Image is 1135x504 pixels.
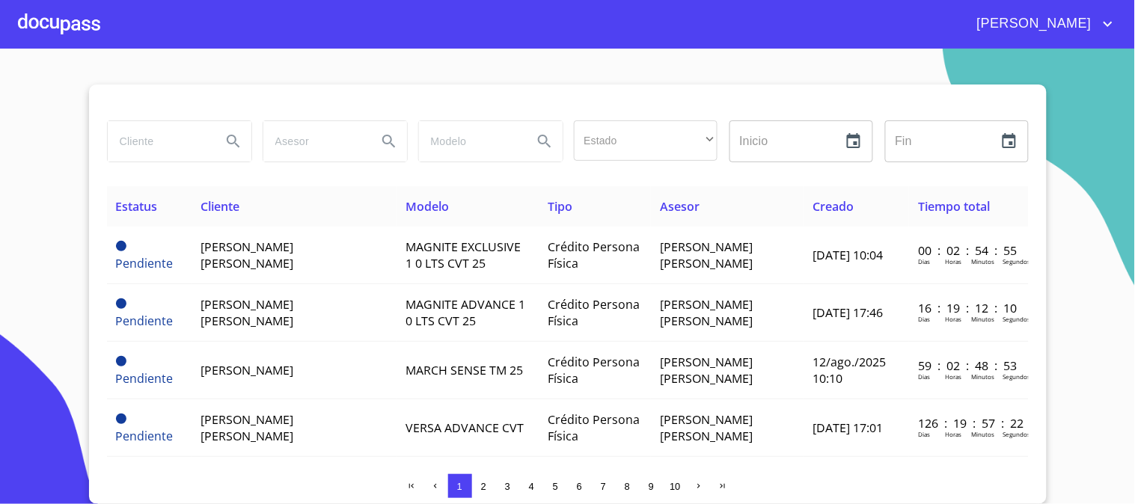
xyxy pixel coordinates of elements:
[201,411,293,444] span: [PERSON_NAME] [PERSON_NAME]
[813,354,886,387] span: 12/ago./2025 10:10
[660,239,753,271] span: [PERSON_NAME] [PERSON_NAME]
[548,198,573,215] span: Tipo
[116,198,158,215] span: Estatus
[601,481,606,492] span: 7
[548,411,640,444] span: Crédito Persona Física
[116,414,126,424] span: Pendiente
[616,474,640,498] button: 8
[201,362,293,378] span: [PERSON_NAME]
[971,315,994,323] p: Minutos
[116,356,126,366] span: Pendiente
[505,481,510,492] span: 3
[448,474,472,498] button: 1
[1003,430,1030,438] p: Segundos
[496,474,520,498] button: 3
[966,12,1099,36] span: [PERSON_NAME]
[116,241,126,251] span: Pendiente
[918,430,930,438] p: Dias
[577,481,582,492] span: 6
[472,474,496,498] button: 2
[813,304,883,321] span: [DATE] 17:46
[553,481,558,492] span: 5
[945,315,961,323] p: Horas
[1003,257,1030,265] p: Segundos
[918,315,930,323] p: Dias
[918,357,1019,374] p: 59 : 02 : 48 : 53
[813,247,883,263] span: [DATE] 10:04
[116,313,174,329] span: Pendiente
[371,123,407,159] button: Search
[918,415,1019,431] p: 126 : 19 : 57 : 22
[215,123,251,159] button: Search
[529,481,534,492] span: 4
[966,12,1117,36] button: account of current user
[660,411,753,444] span: [PERSON_NAME] [PERSON_NAME]
[1003,315,1030,323] p: Segundos
[649,481,654,492] span: 9
[116,298,126,309] span: Pendiente
[660,296,753,329] span: [PERSON_NAME] [PERSON_NAME]
[640,474,664,498] button: 9
[918,257,930,265] p: Dias
[406,239,521,271] span: MAGNITE EXCLUSIVE 1 0 LTS CVT 25
[548,296,640,329] span: Crédito Persona Física
[568,474,592,498] button: 6
[263,121,365,162] input: search
[592,474,616,498] button: 7
[971,430,994,438] p: Minutos
[116,428,174,444] span: Pendiente
[945,257,961,265] p: Horas
[116,370,174,387] span: Pendiente
[660,354,753,387] span: [PERSON_NAME] [PERSON_NAME]
[201,198,239,215] span: Cliente
[918,242,1019,259] p: 00 : 02 : 54 : 55
[457,481,462,492] span: 1
[971,372,994,381] p: Minutos
[664,474,688,498] button: 10
[971,257,994,265] p: Minutos
[670,481,680,492] span: 10
[918,198,990,215] span: Tiempo total
[116,255,174,271] span: Pendiente
[481,481,486,492] span: 2
[520,474,544,498] button: 4
[1003,372,1030,381] p: Segundos
[201,296,293,329] span: [PERSON_NAME] [PERSON_NAME]
[813,420,883,436] span: [DATE] 17:01
[419,121,521,162] input: search
[548,354,640,387] span: Crédito Persona Física
[527,123,563,159] button: Search
[406,198,449,215] span: Modelo
[945,430,961,438] p: Horas
[406,362,523,378] span: MARCH SENSE TM 25
[813,198,854,215] span: Creado
[625,481,630,492] span: 8
[108,121,209,162] input: search
[406,420,524,436] span: VERSA ADVANCE CVT
[574,120,718,161] div: ​
[945,372,961,381] p: Horas
[544,474,568,498] button: 5
[406,296,525,329] span: MAGNITE ADVANCE 1 0 LTS CVT 25
[548,239,640,271] span: Crédito Persona Física
[918,372,930,381] p: Dias
[201,239,293,271] span: [PERSON_NAME] [PERSON_NAME]
[660,198,700,215] span: Asesor
[918,300,1019,316] p: 16 : 19 : 12 : 10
